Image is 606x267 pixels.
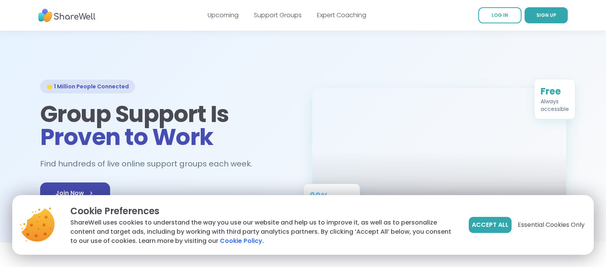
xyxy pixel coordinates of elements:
a: Support Groups [254,11,302,20]
span: Accept All [472,220,509,230]
div: 90% [310,190,354,202]
h1: Group Support Is [40,103,294,148]
div: Free [541,85,569,98]
span: Essential Cookies Only [518,220,585,230]
a: Upcoming [208,11,239,20]
span: Proven to Work [40,121,213,153]
a: SIGN UP [525,7,568,23]
img: ShareWell Nav Logo [38,5,96,26]
a: LOG IN [478,7,522,23]
h2: Find hundreds of live online support groups each week. [40,158,260,170]
a: Cookie Policy. [220,236,264,246]
a: Expert Coaching [317,11,366,20]
div: Always accessible [541,98,569,113]
p: ShareWell uses cookies to understand the way you use our website and help us to improve it, as we... [70,218,457,246]
p: Cookie Preferences [70,204,457,218]
div: 🌟 1 Million People Connected [40,80,135,93]
span: SIGN UP [536,12,556,18]
span: LOG IN [492,12,508,18]
button: Accept All [469,217,512,233]
a: Join Now [40,182,110,204]
span: Join Now [55,189,95,198]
